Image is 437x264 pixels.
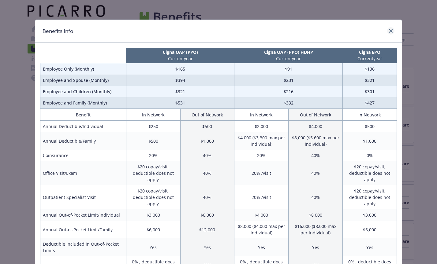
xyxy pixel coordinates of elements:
td: $321 [343,75,397,86]
td: $20 copay/visit, deductible does not apply [343,161,397,185]
td: $301 [343,86,397,97]
td: $321 [126,86,234,97]
th: Out of Network [180,109,234,121]
h1: Benefits Info [43,27,73,35]
p: Current year [127,55,233,62]
td: Yes [343,238,397,256]
td: 40% [289,185,343,209]
td: Annual Deductible/Individual [40,121,126,132]
td: $332 [234,97,343,109]
td: $8,000 ($4,000 max per individual) [234,221,289,238]
td: Annual Deductible/Family [40,132,126,150]
th: In Network [126,109,180,121]
td: $4,000 [289,121,343,132]
td: 20% /visit [234,161,289,185]
td: 40% [289,150,343,161]
td: Employee and Children (Monthly) [40,86,126,97]
td: $8,000 [289,209,343,221]
td: 40% [180,161,234,185]
td: $165 [126,63,234,75]
td: $20 copay/visit, deductible does not apply [126,185,180,209]
td: $1,000 [343,132,397,150]
td: 40% [180,185,234,209]
td: Deductible Included in Out-of-Pocket Limits [40,238,126,256]
td: 0% [343,150,397,161]
td: Yes [234,238,289,256]
p: Current year [236,55,342,62]
td: $3,000 [343,209,397,221]
td: $6,000 [126,221,180,238]
td: Employee and Spouse (Monthly) [40,75,126,86]
td: $3,000 [126,209,180,221]
td: $20 copay/visit, deductible does not apply [126,161,180,185]
td: $394 [126,75,234,86]
td: $20 copay/visit, deductible does not apply [343,185,397,209]
td: 20% [234,150,289,161]
td: 40% [289,161,343,185]
td: Employee and Family (Monthly) [40,97,126,109]
td: Outpatient Specialist Visit [40,185,126,209]
th: In Network [343,109,397,121]
p: Cigna EPO [344,49,396,55]
td: Office Visit/Exam [40,161,126,185]
td: $136 [343,63,397,75]
td: $91 [234,63,343,75]
p: Current year [344,55,396,62]
td: $531 [126,97,234,109]
th: Benefit [40,109,126,121]
p: Cigna OAP (PPO) HDHP [236,49,342,55]
td: $231 [234,75,343,86]
td: $427 [343,97,397,109]
td: $4,000 ($3,300 max per individual) [234,132,289,150]
td: Yes [180,238,234,256]
td: $16,000 ($8,000 max per individual) [289,221,343,238]
td: $8,000 ($5,600 max per individual) [289,132,343,150]
td: Annual Out-of-Pocket Limit/Individual [40,209,126,221]
td: 20% /visit [234,185,289,209]
td: Annual Out-of-Pocket Limit/Family [40,221,126,238]
td: Yes [126,238,180,256]
td: Coinsurance [40,150,126,161]
td: $500 [126,132,180,150]
td: $500 [343,121,397,132]
td: Employee Only (Monthly) [40,63,126,75]
a: close [387,27,394,35]
td: $12,000 [180,221,234,238]
td: $1,000 [180,132,234,150]
td: 40% [180,150,234,161]
td: Yes [289,238,343,256]
td: $2,000 [234,121,289,132]
th: intentionally left blank [40,48,126,63]
td: $6,000 [180,209,234,221]
td: $216 [234,86,343,97]
td: $500 [180,121,234,132]
th: Out of Network [289,109,343,121]
td: $6,000 [343,221,397,238]
td: $250 [126,121,180,132]
td: 20% [126,150,180,161]
p: Cigna OAP (PPO) [127,49,233,55]
td: $4,000 [234,209,289,221]
th: In Network [234,109,289,121]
